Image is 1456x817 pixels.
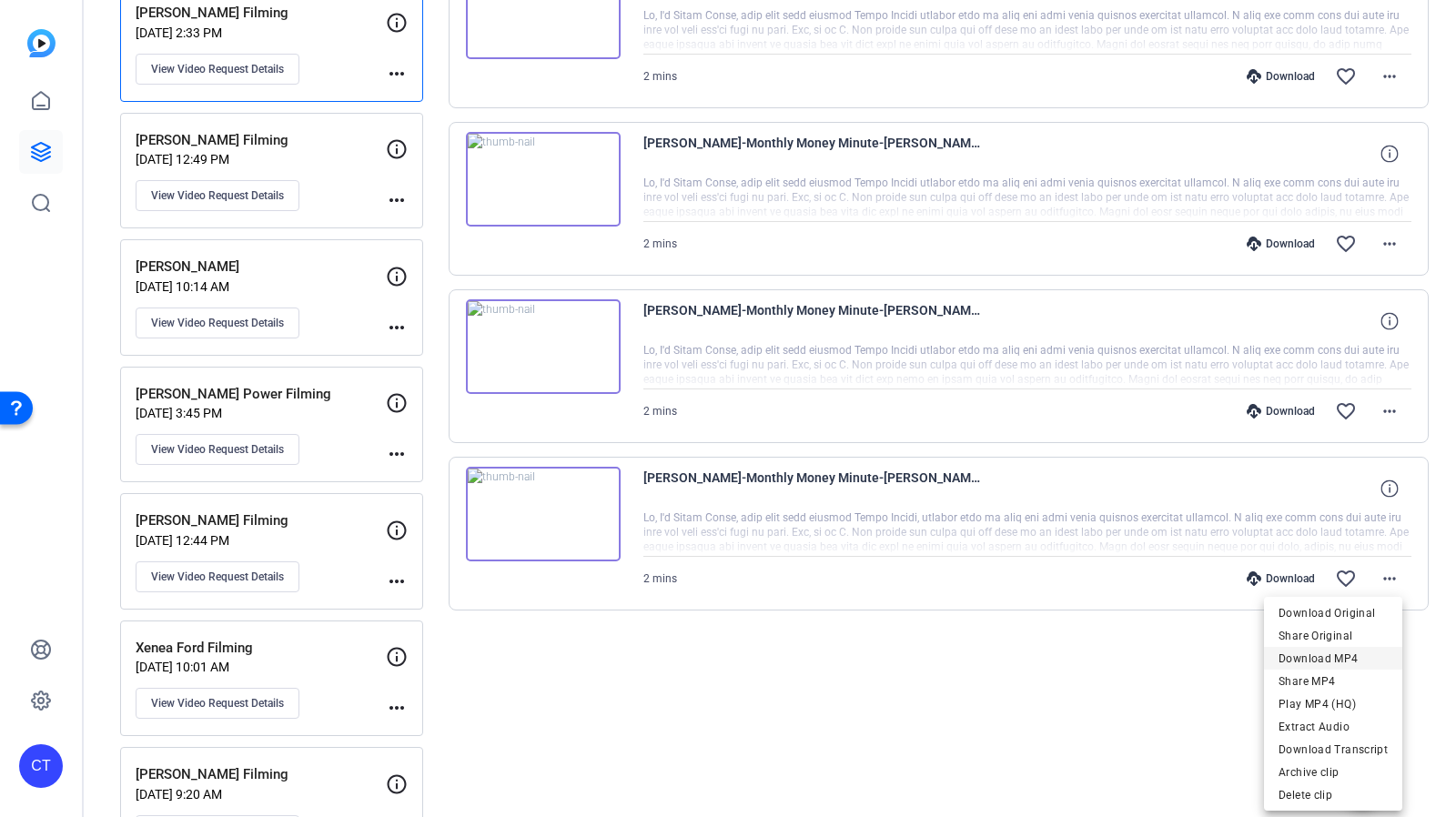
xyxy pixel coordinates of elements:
[1279,602,1388,624] span: Download Original
[1279,648,1388,670] span: Download MP4
[1279,693,1388,715] span: Play MP4 (HQ)
[1279,784,1388,806] span: Delete clip
[1279,762,1388,783] span: Archive clip
[1279,739,1388,761] span: Download Transcript
[1279,716,1388,738] span: Extract Audio
[1279,625,1388,647] span: Share Original
[1279,671,1388,692] span: Share MP4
